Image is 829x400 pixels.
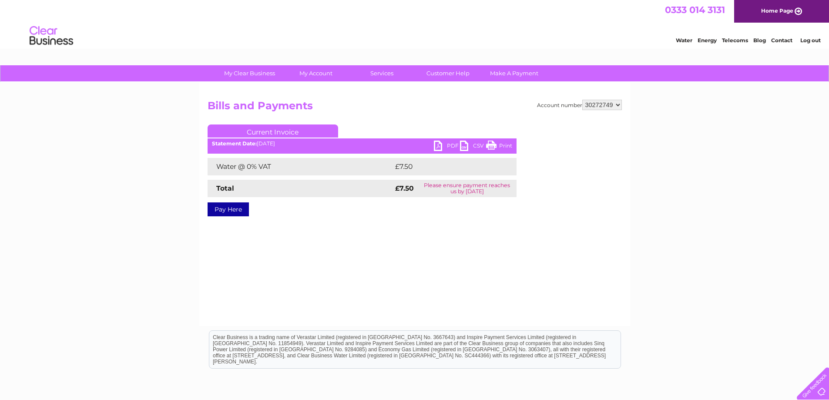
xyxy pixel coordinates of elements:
img: logo.png [29,23,74,49]
a: 0333 014 3131 [665,4,725,15]
a: Print [486,141,512,153]
a: My Clear Business [214,65,285,81]
div: Clear Business is a trading name of Verastar Limited (registered in [GEOGRAPHIC_DATA] No. 3667643... [209,5,621,42]
strong: Total [216,184,234,192]
a: Telecoms [722,37,748,44]
div: Account number [537,100,622,110]
a: Make A Payment [478,65,550,81]
a: CSV [460,141,486,153]
td: Water @ 0% VAT [208,158,393,175]
a: Current Invoice [208,124,338,138]
a: My Account [280,65,352,81]
a: Log out [800,37,821,44]
b: Statement Date: [212,140,257,147]
a: Blog [753,37,766,44]
div: [DATE] [208,141,517,147]
a: Water [676,37,692,44]
a: Services [346,65,418,81]
a: Contact [771,37,792,44]
h2: Bills and Payments [208,100,622,116]
strong: £7.50 [395,184,414,192]
td: Please ensure payment reaches us by [DATE] [418,180,516,197]
a: PDF [434,141,460,153]
a: Energy [698,37,717,44]
a: Customer Help [412,65,484,81]
a: Pay Here [208,202,249,216]
td: £7.50 [393,158,496,175]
